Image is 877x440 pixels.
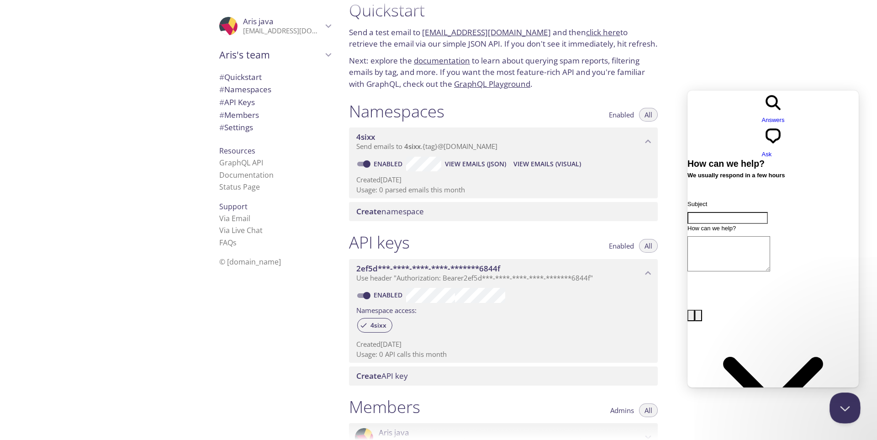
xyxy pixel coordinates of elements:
[349,232,410,253] h1: API keys
[414,55,470,66] a: documentation
[454,79,530,89] a: GraphQL Playground
[219,158,263,168] a: GraphQL API
[356,132,375,142] span: 4sixx
[219,146,255,156] span: Resources
[349,101,444,122] h1: Namespaces
[349,127,658,156] div: 4sixx namespace
[219,48,322,61] span: Aris's team
[356,206,424,217] span: namespace
[586,27,620,37] a: click here
[356,185,650,195] p: Usage: 0 parsed emails this month
[212,43,338,67] div: Aris's team
[219,122,224,133] span: #
[356,175,650,185] p: Created [DATE]
[349,366,658,386] div: Create API Key
[441,157,510,171] button: View Emails (JSON)
[219,257,281,267] span: © [DOMAIN_NAME]
[349,55,658,90] p: Next: explore the to learn about querying spam reports, filtering emails by tag, and more. If you...
[357,318,392,333] div: 4sixx
[603,108,639,122] button: Enabled
[212,71,338,84] div: Quickstart
[639,239,658,253] button: All
[356,339,650,349] p: Created [DATE]
[356,206,381,217] span: Create
[219,84,224,95] span: #
[356,371,408,381] span: API key
[219,122,253,133] span: Settings
[639,403,658,417] button: All
[219,110,259,120] span: Members
[639,108,658,122] button: All
[349,202,658,221] div: Create namespace
[829,392,861,424] iframe: Help Scout Beacon - Close
[212,11,338,41] div: Aris java
[219,72,224,82] span: #
[349,27,658,50] p: Send a test email to and then to retrieve the email via our simple JSON API. If you don't see it ...
[603,239,639,253] button: Enabled
[219,238,237,248] a: FAQ
[445,159,506,170] span: View Emails (JSON)
[356,303,417,316] label: Namespace access:
[219,225,263,235] a: Via Live Chat
[212,109,338,122] div: Members
[212,121,338,134] div: Team Settings
[219,84,271,95] span: Namespaces
[510,157,585,171] button: View Emails (Visual)
[687,90,859,387] iframe: Help Scout Beacon - Live Chat, Contact Form, and Knowledge Base
[219,97,224,107] span: #
[219,170,274,180] a: Documentation
[219,97,255,107] span: API Keys
[219,72,262,82] span: Quickstart
[404,142,421,151] span: 4sixx
[212,96,338,109] div: API Keys
[219,182,260,192] a: Status Page
[356,142,497,151] span: Send emails to . {tag} @[DOMAIN_NAME]
[372,291,406,299] a: Enabled
[349,397,420,417] h1: Members
[356,350,650,359] p: Usage: 0 API calls this month
[372,159,406,168] a: Enabled
[212,83,338,96] div: Namespaces
[605,403,639,417] button: Admins
[513,159,581,170] span: View Emails (Visual)
[422,27,551,37] a: [EMAIL_ADDRESS][DOMAIN_NAME]
[233,238,237,248] span: s
[219,213,250,223] a: Via Email
[219,201,248,212] span: Support
[243,27,322,36] p: [EMAIL_ADDRESS][DOMAIN_NAME]
[365,321,392,329] span: 4sixx
[356,371,381,381] span: Create
[243,16,274,27] span: Aris java
[219,110,224,120] span: #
